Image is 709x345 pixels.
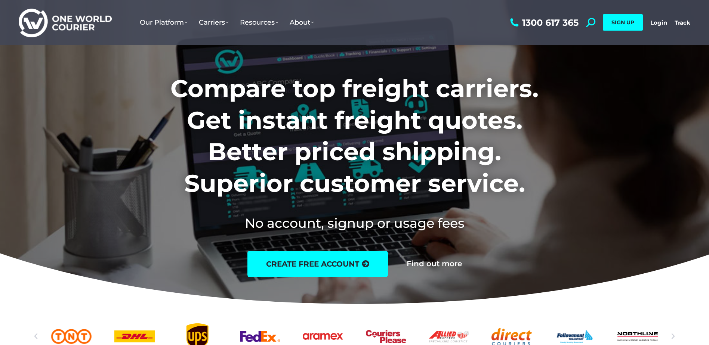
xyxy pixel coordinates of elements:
img: One World Courier [19,7,112,38]
a: SIGN UP [603,14,643,31]
a: Resources [234,11,284,34]
a: About [284,11,320,34]
span: About [290,18,314,27]
a: Login [650,19,667,26]
h1: Compare top freight carriers. Get instant freight quotes. Better priced shipping. Superior custom... [121,73,588,199]
a: Find out more [407,260,462,268]
a: Carriers [193,11,234,34]
span: Our Platform [140,18,188,27]
a: create free account [247,251,388,277]
a: Our Platform [134,11,193,34]
span: Carriers [199,18,229,27]
h2: No account, signup or usage fees [121,214,588,232]
span: SIGN UP [611,19,634,26]
a: 1300 617 365 [508,18,579,27]
span: Resources [240,18,278,27]
a: Track [675,19,690,26]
